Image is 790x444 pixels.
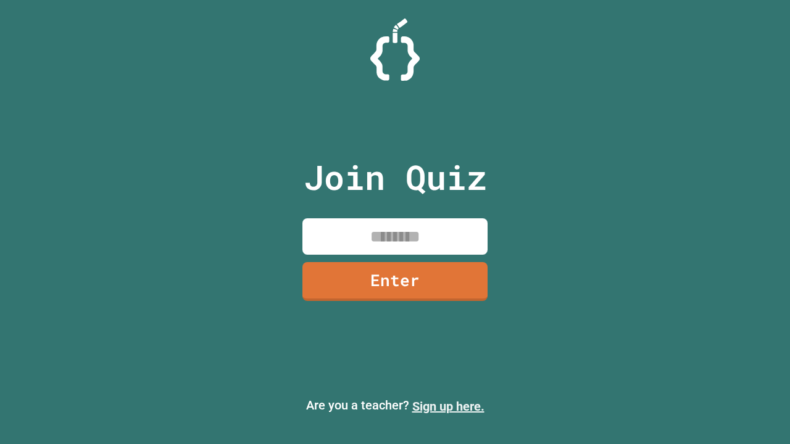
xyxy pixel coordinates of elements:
iframe: chat widget [688,341,778,393]
img: Logo.svg [370,18,420,81]
p: Are you a teacher? [10,396,780,416]
a: Enter [302,262,488,301]
a: Sign up here. [412,399,484,414]
iframe: chat widget [738,395,778,432]
p: Join Quiz [304,152,487,203]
